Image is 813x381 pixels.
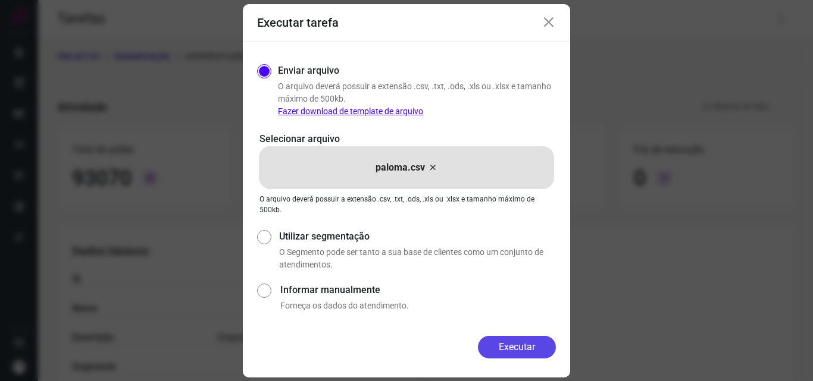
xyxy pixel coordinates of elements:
p: Forneça os dados do atendimento. [280,300,556,312]
p: paloma.csv [376,160,425,175]
p: Selecionar arquivo [259,132,554,146]
a: Fazer download de template de arquivo [278,106,423,116]
label: Informar manualmente [280,283,556,297]
p: O arquivo deverá possuir a extensão .csv, .txt, .ods, .xls ou .xlsx e tamanho máximo de 500kb. [278,80,556,118]
label: Utilizar segmentação [279,229,556,244]
h3: Executar tarefa [257,15,339,30]
p: O Segmento pode ser tanto a sua base de clientes como um conjunto de atendimentos. [279,246,556,271]
button: Executar [478,336,556,358]
label: Enviar arquivo [278,64,339,78]
p: O arquivo deverá possuir a extensão .csv, .txt, .ods, .xls ou .xlsx e tamanho máximo de 500kb. [259,194,554,215]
